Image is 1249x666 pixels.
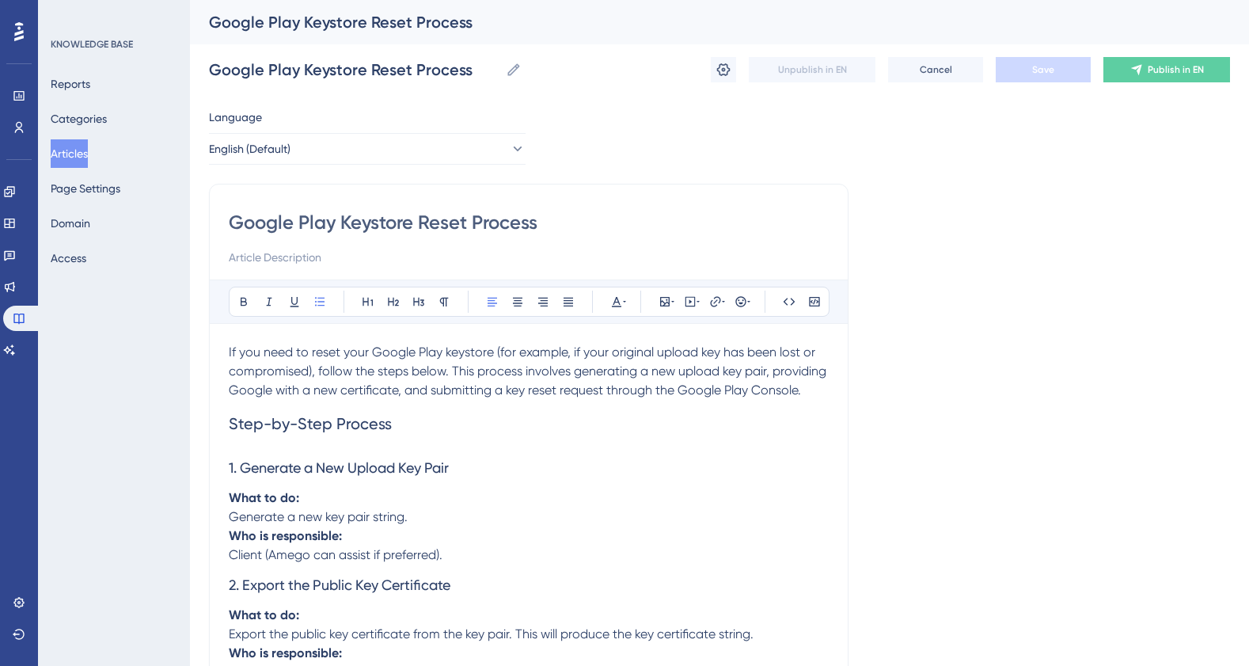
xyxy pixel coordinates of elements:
[209,59,499,81] input: Article Name
[229,344,830,398] span: If you need to reset your Google Play keystore (for example, if your original upload key has been...
[229,577,450,593] span: 2. Export the Public Key Certificate
[51,70,90,98] button: Reports
[209,108,262,127] span: Language
[229,490,299,505] strong: What to do:
[51,38,133,51] div: KNOWLEDGE BASE
[1032,63,1054,76] span: Save
[209,133,526,165] button: English (Default)
[229,607,299,622] strong: What to do:
[1103,57,1230,82] button: Publish in EN
[229,645,342,660] strong: Who is responsible:
[51,244,86,272] button: Access
[1148,63,1204,76] span: Publish in EN
[229,626,754,641] span: Export the public key certificate from the key pair. This will produce the key certificate string.
[51,209,90,238] button: Domain
[920,63,952,76] span: Cancel
[749,57,875,82] button: Unpublish in EN
[229,528,342,543] strong: Who is responsible:
[229,414,392,433] span: Step-by-Step Process
[229,210,829,235] input: Article Title
[229,509,408,524] span: Generate a new key pair string.
[229,459,449,476] span: 1. Generate a New Upload Key Pair
[229,547,442,562] span: Client (Amego can assist if preferred).
[51,174,120,203] button: Page Settings
[51,105,107,133] button: Categories
[888,57,983,82] button: Cancel
[778,63,847,76] span: Unpublish in EN
[209,11,1190,33] div: Google Play Keystore Reset Process
[996,57,1091,82] button: Save
[51,139,88,168] button: Articles
[229,248,829,267] input: Article Description
[209,139,290,158] span: English (Default)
